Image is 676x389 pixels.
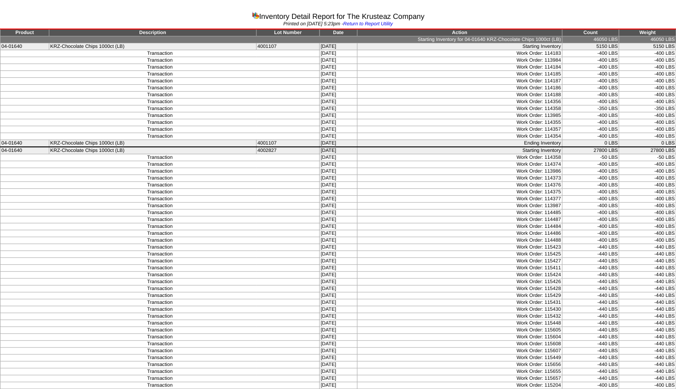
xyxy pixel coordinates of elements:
[320,64,357,71] td: [DATE]
[320,105,357,112] td: [DATE]
[357,306,562,313] td: Work Order: 115430
[357,382,562,389] td: Work Order: 115204
[0,237,320,244] td: Transaction
[320,133,357,140] td: [DATE]
[562,50,619,57] td: -400 LBS
[320,258,357,265] td: [DATE]
[320,140,357,147] td: [DATE]
[320,203,357,209] td: [DATE]
[562,133,619,140] td: -400 LBS
[357,64,562,71] td: Work Order: 114184
[562,244,619,251] td: -440 LBS
[357,168,562,175] td: Work Order: 113986
[357,313,562,320] td: Work Order: 115432
[562,251,619,258] td: -440 LBS
[0,50,320,57] td: Transaction
[562,99,619,105] td: -400 LBS
[0,341,320,348] td: Transaction
[619,196,676,203] td: -400 LBS
[562,105,619,112] td: -350 LBS
[320,43,357,50] td: [DATE]
[619,133,676,140] td: -400 LBS
[619,299,676,306] td: -440 LBS
[562,154,619,161] td: -50 LBS
[357,43,562,50] td: Starting Inventory
[0,244,320,251] td: Transaction
[619,320,676,327] td: -440 LBS
[357,78,562,85] td: Work Order: 114187
[0,92,320,99] td: Transaction
[619,265,676,272] td: -440 LBS
[0,258,320,265] td: Transaction
[0,57,320,64] td: Transaction
[619,306,676,313] td: -440 LBS
[562,285,619,292] td: -440 LBS
[619,258,676,265] td: -440 LBS
[357,105,562,112] td: Work Order: 114358
[619,203,676,209] td: -400 LBS
[0,230,320,237] td: Transaction
[619,105,676,112] td: -350 LBS
[357,299,562,306] td: Work Order: 115431
[320,382,357,389] td: [DATE]
[0,133,320,140] td: Transaction
[562,168,619,175] td: -400 LBS
[562,140,619,147] td: 0 LBS
[0,368,320,375] td: Transaction
[619,99,676,105] td: -400 LBS
[0,299,320,306] td: Transaction
[562,265,619,272] td: -440 LBS
[562,43,619,50] td: 5150 LBS
[562,29,619,36] td: Count
[619,112,676,119] td: -400 LBS
[619,85,676,92] td: -400 LBS
[562,57,619,64] td: -400 LBS
[49,43,256,50] td: KRZ-Chocolate Chips 1000ct (LB)
[0,334,320,341] td: Transaction
[49,147,256,154] td: KRZ-Chocolate Chips 1000ct (LB)
[619,168,676,175] td: -400 LBS
[619,140,676,147] td: 0 LBS
[357,203,562,209] td: Work Order: 113987
[0,327,320,334] td: Transaction
[0,272,320,279] td: Transaction
[562,71,619,78] td: -400 LBS
[562,279,619,285] td: -440 LBS
[562,320,619,327] td: -440 LBS
[357,112,562,119] td: Work Order: 113985
[619,279,676,285] td: -440 LBS
[320,50,357,57] td: [DATE]
[0,126,320,133] td: Transaction
[357,354,562,361] td: Work Order: 115449
[320,147,357,154] td: [DATE]
[562,299,619,306] td: -440 LBS
[357,258,562,265] td: Work Order: 115427
[357,99,562,105] td: Work Order: 114356
[320,279,357,285] td: [DATE]
[619,375,676,382] td: -440 LBS
[357,334,562,341] td: Work Order: 115604
[562,382,619,389] td: -400 LBS
[320,251,357,258] td: [DATE]
[562,216,619,223] td: -400 LBS
[0,320,320,327] td: Transaction
[562,327,619,334] td: -440 LBS
[619,154,676,161] td: -50 LBS
[357,147,562,154] td: Starting Inventory
[0,147,49,154] td: 04-01640
[256,140,319,147] td: 4001107
[562,354,619,361] td: -440 LBS
[0,265,320,272] td: Transaction
[343,21,393,27] a: Return to Report Utility
[562,112,619,119] td: -400 LBS
[320,272,357,279] td: [DATE]
[0,99,320,105] td: Transaction
[0,168,320,175] td: Transaction
[619,230,676,237] td: -400 LBS
[562,272,619,279] td: -440 LBS
[320,71,357,78] td: [DATE]
[320,78,357,85] td: [DATE]
[0,196,320,203] td: Transaction
[619,36,676,43] td: 46050 LBS
[0,279,320,285] td: Transaction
